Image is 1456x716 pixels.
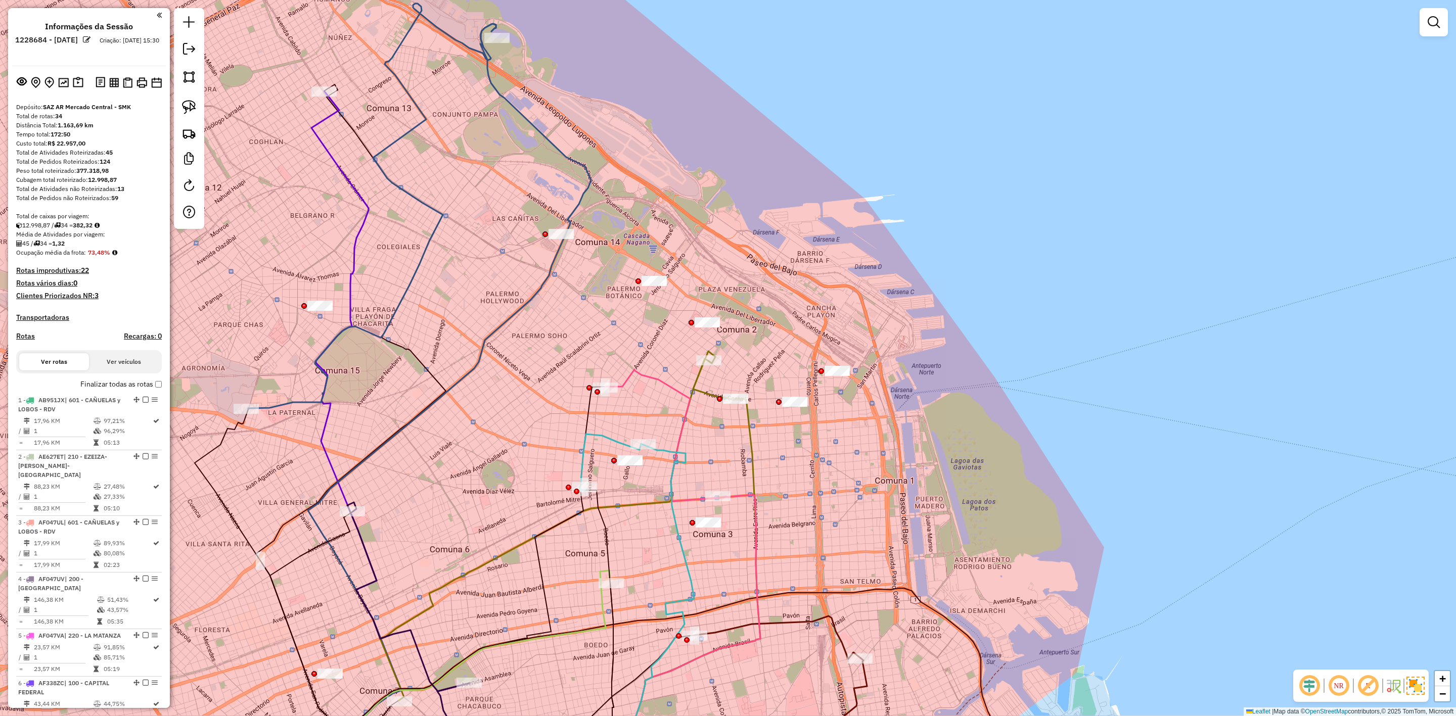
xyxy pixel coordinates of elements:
td: 05:35 [107,616,152,627]
td: 1 [33,492,93,502]
td: / [18,652,23,662]
i: % de utilização da cubagem [94,428,101,434]
strong: 0 [73,278,77,288]
td: 17,99 KM [33,560,93,570]
span: AB951JX [38,396,65,404]
i: % de utilização da cubagem [94,550,101,556]
div: Atividade não roteirizada - CENCOSUD S.A. (SOLO CHASIS) [825,366,850,376]
button: Disponibilidade de veículos [149,75,164,90]
div: Distância Total: [16,121,162,130]
td: 88,23 KM [33,482,93,492]
td: 43,44 KM [33,699,93,709]
div: Atividade não roteirizada - C.O.T.O. (CHASIS) (7a9) (NO660) [696,517,721,528]
i: Cubagem total roteirizado [16,222,22,228]
strong: 1,32 [52,240,65,247]
div: Atividade não roteirizada - INC S.A. (NOH39) - SOLO CHASSIS O PLAYO [723,394,748,404]
td: 1 [33,652,93,662]
em: Alterar sequência das rotas [133,453,140,459]
a: Exibir filtros [1424,12,1444,32]
div: Map data © contributors,© 2025 TomTom, Microsoft [1244,707,1456,716]
strong: 1.163,69 km [58,121,94,129]
button: Logs desbloquear sessão [94,75,107,90]
i: Distância Total [24,484,30,490]
td: 146,38 KM [33,595,97,605]
em: Opções [152,632,158,638]
div: Total de Pedidos Roteirizados: [16,157,162,166]
td: 146,38 KM [33,616,97,627]
input: Finalizar todas as rotas [155,381,162,388]
td: 05:10 [103,503,152,513]
span: Ocultar NR [1327,674,1351,698]
i: Tempo total em rota [94,440,99,446]
span: | 601 - CAÑUELAS y LOBOS - RDV [18,518,119,535]
img: Exibir/Ocultar setores [1406,677,1425,695]
div: Total de rotas: [16,112,162,121]
span: AF338ZC [38,679,64,687]
td: 85,71% [103,652,152,662]
td: 1 [33,605,97,615]
span: Exibir rótulo [1356,674,1380,698]
button: Visualizar Romaneio [121,75,134,90]
div: Custo total: [16,139,162,148]
a: Zoom out [1435,686,1450,701]
strong: 59 [111,194,118,202]
i: Distância Total [24,418,30,424]
em: Opções [152,453,158,459]
td: 1 [33,548,93,558]
div: Depósito: [16,103,162,112]
strong: 13 [117,185,124,193]
a: Rotas [16,332,35,341]
i: Total de rotas [33,241,40,247]
div: Criação: [DATE] 15:30 [96,36,163,45]
td: 51,43% [107,595,152,605]
span: AF047UL [38,518,64,526]
td: 80,08% [103,548,152,558]
h4: Recargas: 0 [124,332,162,341]
span: AF047UV [38,575,65,583]
em: Finalizar rota [143,632,149,638]
em: Opções [152,576,158,582]
a: Criar modelo [179,149,199,171]
i: % de utilização da cubagem [97,607,105,613]
td: = [18,560,23,570]
td: 02:23 [103,560,152,570]
button: Ver veículos [89,353,159,370]
td: 17,99 KM [33,538,93,548]
span: | 220 - LA MATANZA [64,632,121,639]
button: Ver rotas [19,353,89,370]
i: Tempo total em rota [94,505,99,511]
em: Alterar nome da sessão [83,36,90,43]
i: Distância Total [24,597,30,603]
td: / [18,492,23,502]
button: Exibir sessão original [15,74,29,90]
i: % de utilização do peso [94,418,101,424]
h4: Informações da Sessão [45,22,133,31]
em: Opções [152,680,158,686]
a: Reroteirizar Sessão [179,175,199,198]
span: | 601 - CAÑUELAS y LOBOS - RDV [18,396,120,413]
i: % de utilização do peso [97,597,105,603]
td: 96,29% [103,426,152,436]
button: Visualizar relatório de Roteirização [107,75,121,89]
i: Tempo total em rota [97,618,102,625]
div: 12.998,87 / 34 = [16,221,162,230]
button: Painel de Sugestão [71,75,85,90]
button: Imprimir Rotas [134,75,149,90]
i: Total de rotas [54,222,61,228]
span: 3 - [18,518,119,535]
i: Distância Total [24,701,30,707]
div: Atividade não roteirizada - CENCOSUD S.A. - CHASSIS [782,397,807,407]
img: Selecionar atividades - laço [182,100,196,114]
td: 89,93% [103,538,152,548]
td: 05:13 [103,438,152,448]
i: % de utilização do peso [94,540,101,546]
em: Alterar sequência das rotas [133,576,140,582]
em: Alterar sequência das rotas [133,632,140,638]
span: AE627ET [38,453,64,460]
h4: Transportadoras [16,313,162,322]
i: Rota otimizada [153,597,159,603]
strong: SAZ AR Mercado Central - SMK [43,103,131,111]
i: Tempo total em rota [94,666,99,672]
a: Nova sessão e pesquisa [179,12,199,35]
